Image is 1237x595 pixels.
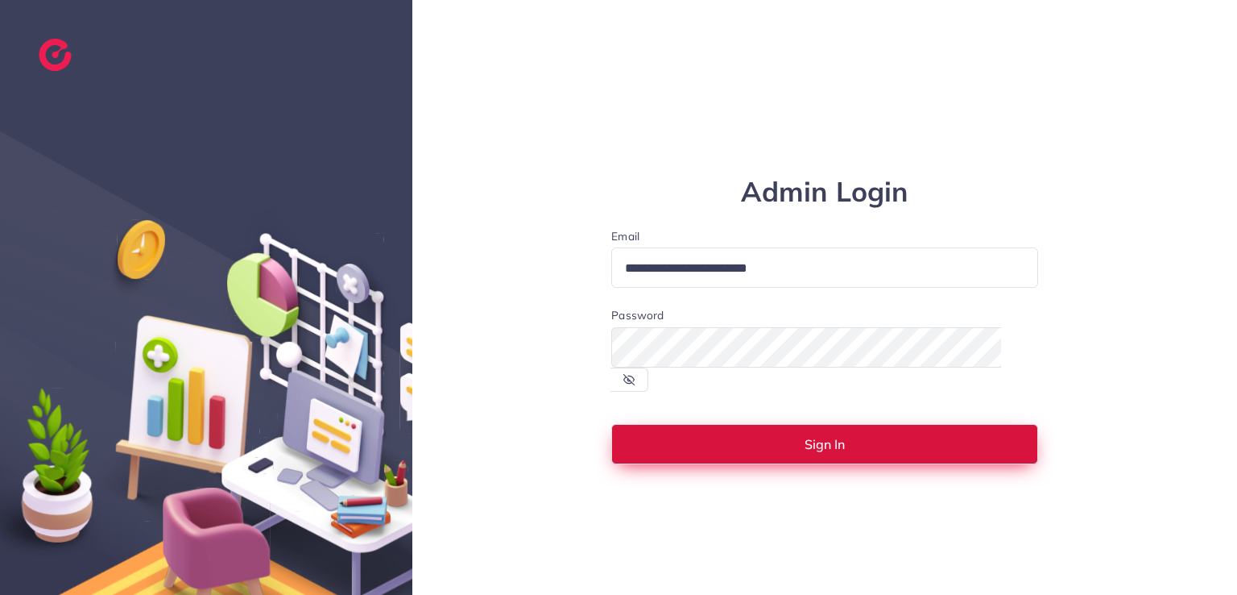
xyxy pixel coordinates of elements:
label: Password [611,307,664,323]
span: Sign In [805,438,845,451]
img: logo [39,39,72,71]
label: Email [611,228,1038,244]
h1: Admin Login [611,176,1038,209]
button: Sign In [611,424,1038,464]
